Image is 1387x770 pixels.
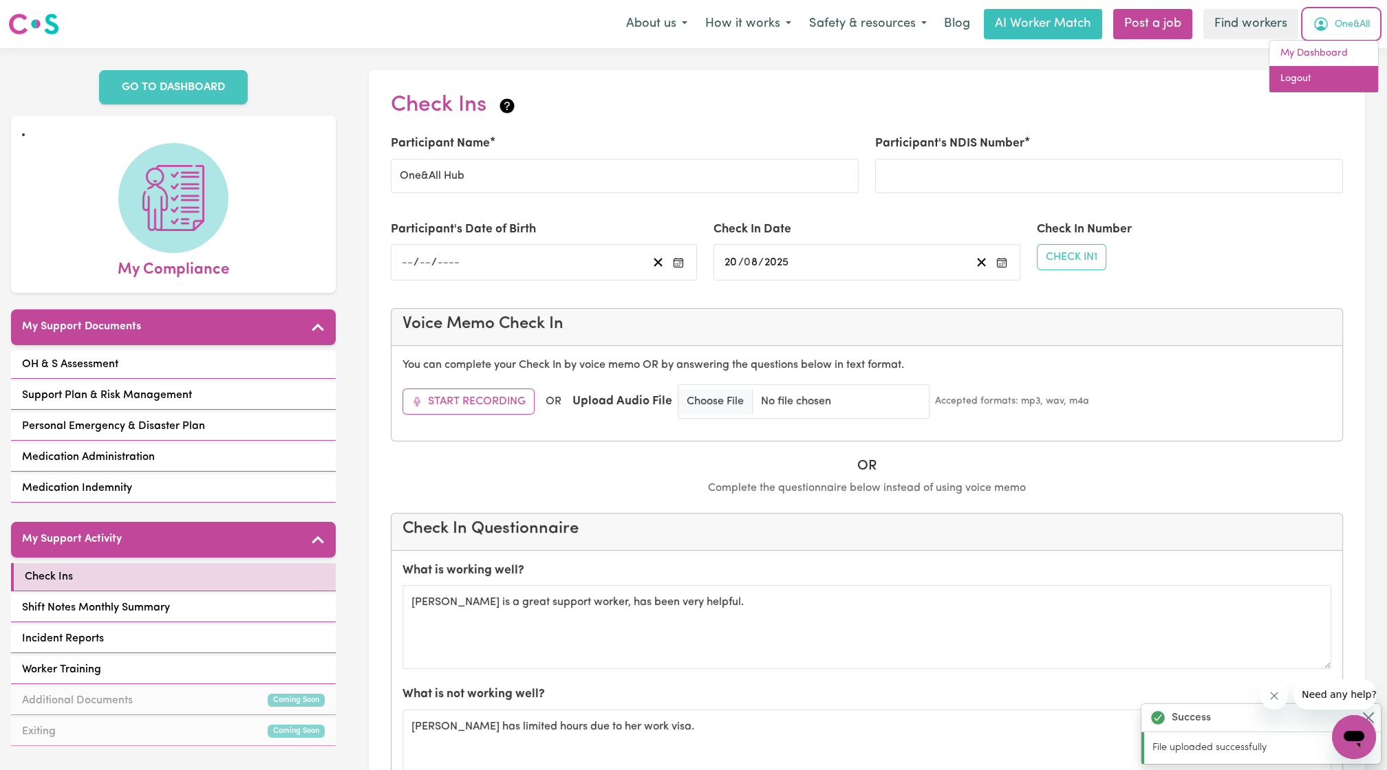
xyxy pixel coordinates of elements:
small: Coming Soon [268,694,325,707]
a: Medication Indemnity [11,474,336,503]
a: AI Worker Match [984,9,1102,39]
a: Support Plan & Risk Management [11,382,336,410]
span: Additional Documents [22,692,133,709]
button: My Account [1304,10,1379,38]
span: Personal Emergency & Disaster Plan [22,418,205,434]
input: ---- [764,253,790,272]
label: Participant Name [391,135,490,153]
span: Need any help? [8,10,83,21]
button: Check In1 [1037,244,1106,270]
h2: Check Ins [391,92,517,118]
a: OH & S Assessment [11,351,336,379]
label: Check In Date [713,221,791,239]
textarea: [PERSON_NAME] is a great support worker, has been very helpful. [402,585,1331,669]
span: Support Plan & Risk Management [22,387,192,404]
input: ---- [437,253,460,272]
h4: Voice Memo Check In [402,314,1331,334]
label: Participant's Date of Birth [391,221,536,239]
p: File uploaded successfully [1152,740,1373,756]
span: OH & S Assessment [22,356,118,373]
span: Medication Administration [22,449,155,465]
span: Medication Indemnity [22,480,132,496]
button: My Support Activity [11,522,336,558]
a: My Dashboard [1269,41,1378,67]
label: Check In Number [1037,221,1132,239]
h5: My Support Documents [22,320,141,333]
a: Personal Emergency & Disaster Plan [11,412,336,441]
div: My Account [1269,40,1379,93]
span: / [738,256,744,269]
span: Worker Training [22,661,101,678]
input: -- [419,253,431,272]
iframe: Message from company [1293,679,1376,709]
h5: My Support Activity [22,533,122,546]
button: Safety & resources [800,10,936,38]
a: Blog [936,9,978,39]
button: Start Recording [402,388,535,415]
a: Careseekers logo [8,8,59,40]
label: What is working well? [402,562,524,580]
h5: OR [391,458,1343,474]
input: -- [401,253,413,272]
p: You can complete your Check In by voice memo OR by answering the questions below in text format. [402,357,1331,373]
label: Participant's NDIS Number [875,135,1024,153]
small: Accepted formats: mp3, wav, m4a [935,394,1089,408]
a: Shift Notes Monthly Summary [11,594,336,622]
span: My Compliance [118,253,229,282]
span: One&All [1335,17,1370,32]
span: Shift Notes Monthly Summary [22,599,170,616]
button: About us [617,10,696,38]
a: Medication Administration [11,443,336,472]
input: -- [724,253,738,272]
span: 0 [744,257,751,268]
a: Additional DocumentsComing Soon [11,687,336,715]
button: Close [1360,709,1377,726]
a: My Compliance [22,143,325,282]
a: Worker Training [11,656,336,684]
small: Coming Soon [268,725,325,738]
a: Logout [1269,66,1378,92]
a: GO TO DASHBOARD [99,70,248,104]
span: OR [546,393,561,410]
h4: Check In Questionnaire [402,519,1331,539]
span: Check Ins [25,569,73,585]
span: Incident Reports [22,630,104,647]
iframe: Button to launch messaging window [1332,715,1376,759]
img: Careseekers logo [8,12,59,36]
label: What is not working well? [402,685,545,703]
strong: Success [1172,709,1211,726]
iframe: Close message [1260,682,1288,709]
p: Complete the questionnaire below instead of using voice memo [391,480,1343,496]
span: / [758,256,764,269]
a: ExitingComing Soon [11,718,336,746]
a: Incident Reports [11,625,336,653]
a: Check Ins [11,563,336,591]
a: Find workers [1203,9,1298,39]
button: How it works [696,10,800,38]
label: Upload Audio File [572,393,672,410]
button: My Support Documents [11,309,336,345]
input: -- [745,253,759,272]
span: Exiting [22,723,56,740]
span: / [413,256,419,269]
a: Post a job [1113,9,1192,39]
span: / [431,256,437,269]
